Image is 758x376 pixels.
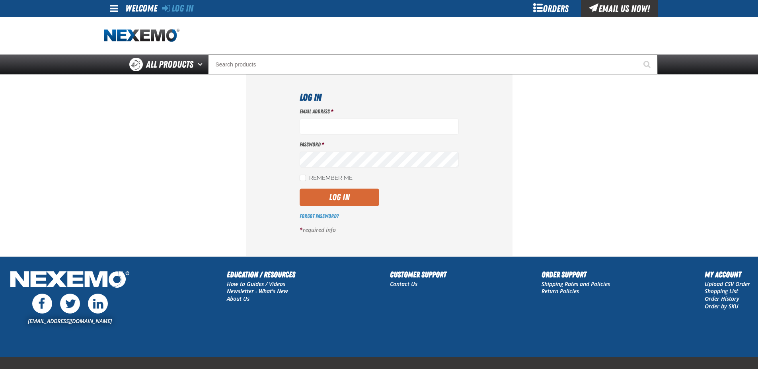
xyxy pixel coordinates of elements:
[195,55,208,74] button: Open All Products pages
[208,55,658,74] input: Search
[8,269,132,292] img: Nexemo Logo
[300,226,459,234] p: required info
[227,295,249,302] a: About Us
[162,3,193,14] a: Log In
[705,302,739,310] a: Order by SKU
[300,141,459,148] label: Password
[542,280,610,288] a: Shipping Rates and Policies
[542,269,610,281] h2: Order Support
[638,55,658,74] button: Start Searching
[542,287,579,295] a: Return Policies
[300,90,459,105] h1: Log In
[146,57,193,72] span: All Products
[227,280,285,288] a: How to Guides / Videos
[227,269,295,281] h2: Education / Resources
[300,213,339,219] a: Forgot Password?
[300,175,306,181] input: Remember Me
[28,317,112,325] a: [EMAIL_ADDRESS][DOMAIN_NAME]
[300,108,459,115] label: Email Address
[390,269,446,281] h2: Customer Support
[705,295,739,302] a: Order History
[705,280,750,288] a: Upload CSV Order
[104,29,179,43] img: Nexemo logo
[104,29,179,43] a: Home
[227,287,288,295] a: Newsletter - What's New
[300,189,379,206] button: Log In
[390,280,417,288] a: Contact Us
[300,175,353,182] label: Remember Me
[705,269,750,281] h2: My Account
[705,287,738,295] a: Shopping List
